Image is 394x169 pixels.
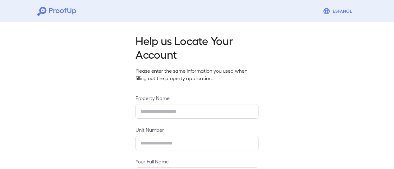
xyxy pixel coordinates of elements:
h2: Help us Locate Your Account [135,34,259,61]
p: Please enter the same information you used when filling out the property application. [135,67,259,82]
label: Unit Number [135,126,259,133]
button: Espanõl [320,5,357,17]
label: Your Full Name [135,158,259,165]
label: Property Name [135,94,259,102]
